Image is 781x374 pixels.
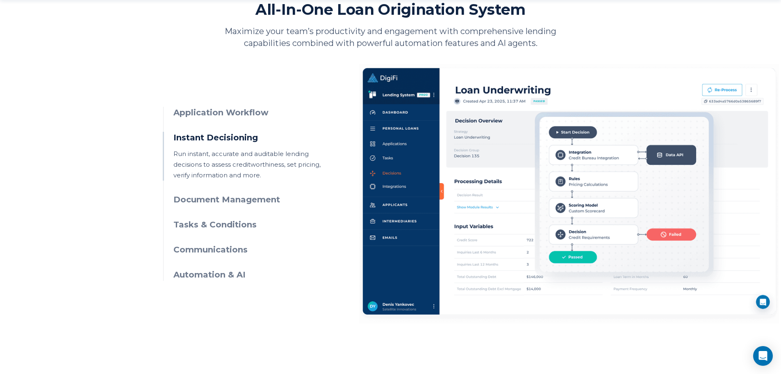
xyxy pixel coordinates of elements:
p: Run instant, accurate and auditable lending decisions to assess creditworthiness, set pricing, ve... [173,149,322,181]
p: Maximize your team’s productivity and engagement with comprehensive lending capabilities combined... [212,25,569,49]
h3: Document Management [173,194,322,206]
img: Instant Decisioning [359,64,779,324]
div: Open Intercom Messenger [753,346,773,366]
h3: Application Workflow [173,107,322,119]
h3: Tasks & Conditions [173,219,322,231]
h3: Automation & AI [173,269,322,281]
h3: Instant Decisioning [173,132,322,144]
h3: Communications [173,244,322,256]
